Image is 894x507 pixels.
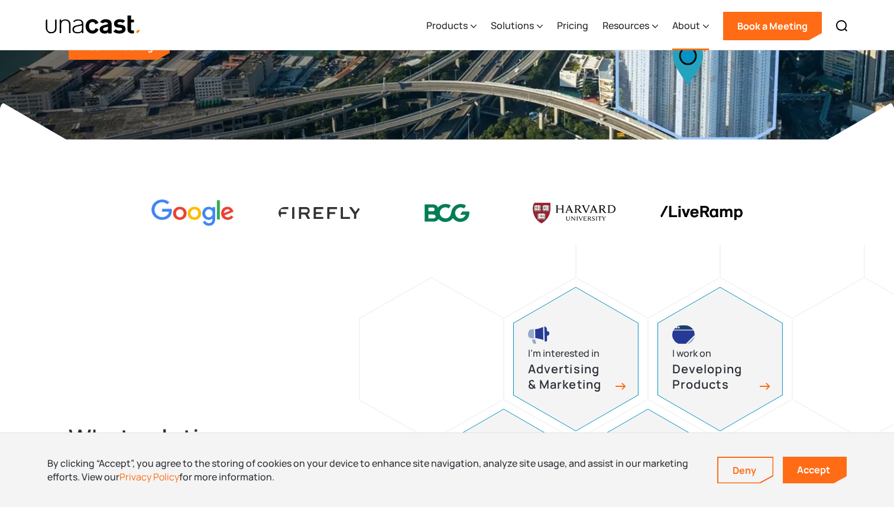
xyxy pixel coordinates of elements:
h3: Developing Products [672,361,755,393]
div: By clicking “Accept”, you agree to the storing of cookies on your device to enhance site navigati... [47,457,699,483]
img: Firefly Advertising logo [278,207,361,218]
a: Privacy Policy [119,470,179,483]
div: Resources [603,2,658,50]
img: BCG logo [406,196,488,230]
img: liveramp logo [660,206,743,221]
img: Google logo Color [151,199,234,227]
img: advertising and marketing icon [528,325,550,344]
div: Products [426,2,477,50]
div: I work on [672,345,711,361]
a: developing products iconI work onDeveloping Products [657,287,783,431]
h3: Advertising & Marketing [528,361,611,393]
a: Deny [718,458,773,483]
img: Unacast text logo [45,15,141,35]
div: I’m interested in [528,345,600,361]
img: Harvard U logo [533,199,616,227]
div: Solutions [491,2,543,50]
a: Accept [783,457,847,483]
a: advertising and marketing iconI’m interested inAdvertising & Marketing [513,287,639,431]
div: Products [426,18,468,33]
a: Pricing [557,2,588,50]
div: About [672,2,709,50]
div: Resources [603,18,649,33]
img: Search icon [835,19,849,33]
img: developing products icon [672,325,695,344]
a: home [45,15,141,35]
h2: What solutions matter most to you? [69,422,318,484]
div: About [672,18,700,33]
div: Solutions [491,18,534,33]
a: Book a Meeting [723,12,822,40]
